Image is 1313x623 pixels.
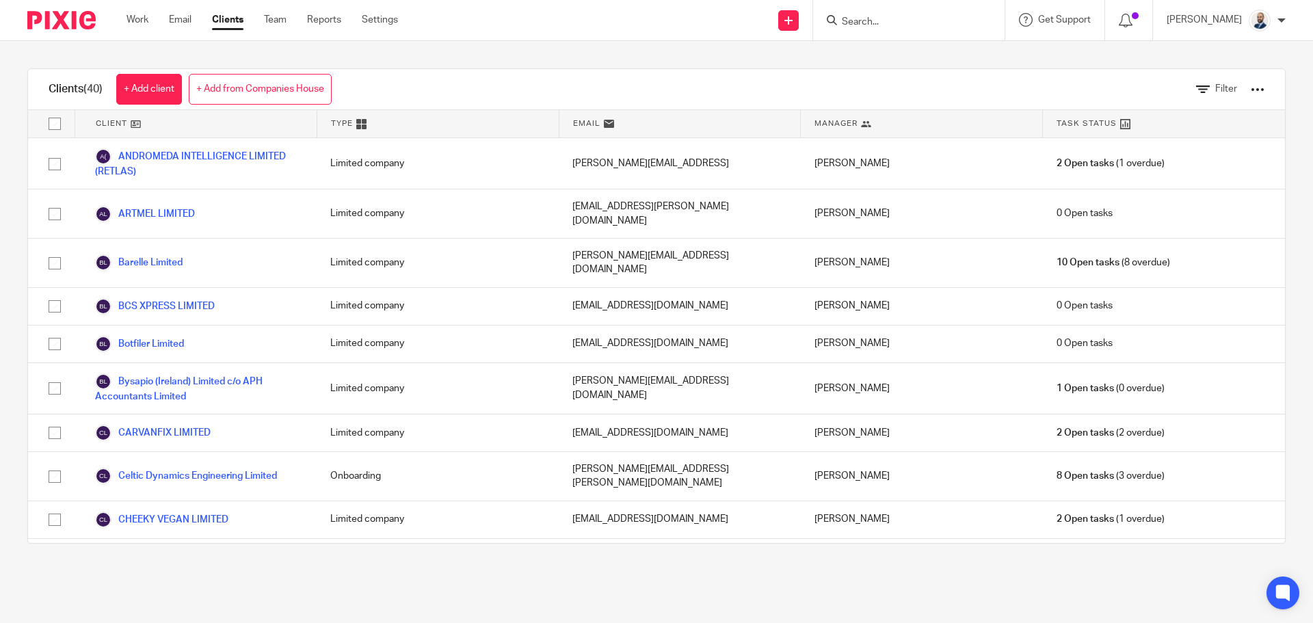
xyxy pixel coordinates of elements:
span: (40) [83,83,103,94]
div: Limited company [317,326,559,362]
div: [PERSON_NAME][EMAIL_ADDRESS][DOMAIN_NAME] [559,239,801,287]
span: 0 Open tasks [1057,299,1113,313]
div: [EMAIL_ADDRESS][DOMAIN_NAME] [559,501,801,538]
span: (3 overdue) [1057,469,1165,483]
img: svg%3E [95,148,111,165]
span: 1 Open tasks [1057,382,1114,395]
img: svg%3E [95,512,111,528]
div: Limited company [317,189,559,238]
img: svg%3E [95,373,111,390]
input: Search [840,16,964,29]
a: CARVANFIX LIMITED [95,425,211,441]
a: + Add client [116,74,182,105]
div: [PERSON_NAME][EMAIL_ADDRESS] [559,138,801,189]
div: [PERSON_NAME][EMAIL_ADDRESS][PERSON_NAME][DOMAIN_NAME] [559,539,801,587]
div: [PERSON_NAME] [801,452,1043,501]
div: Limited company [317,414,559,451]
div: Sole Trader / Self-Assessed [317,539,559,587]
p: [PERSON_NAME] [1167,13,1242,27]
a: Clients [212,13,243,27]
a: + Add from Companies House [189,74,332,105]
a: Celtic Dynamics Engineering Limited [95,468,277,484]
div: [PERSON_NAME] [801,326,1043,362]
span: Email [573,118,600,129]
img: Pixie [27,11,96,29]
span: 0 Open tasks [1057,207,1113,220]
span: (1 overdue) [1057,157,1165,170]
div: Limited company [317,138,559,189]
div: [PERSON_NAME] [801,138,1043,189]
div: [PERSON_NAME][EMAIL_ADDRESS][DOMAIN_NAME] [559,363,801,414]
img: svg%3E [95,206,111,222]
div: Limited company [317,288,559,325]
a: Work [127,13,148,27]
span: Manager [814,118,858,129]
span: Type [331,118,353,129]
span: (8 overdue) [1057,256,1170,269]
div: Onboarding [317,452,559,501]
img: svg%3E [95,468,111,484]
img: svg%3E [95,298,111,315]
span: Filter [1215,84,1237,94]
span: 10 Open tasks [1057,256,1119,269]
a: Reports [307,13,341,27]
a: Barelle Limited [95,254,183,271]
a: Team [264,13,287,27]
div: [PERSON_NAME] [801,363,1043,414]
div: [PERSON_NAME] [801,288,1043,325]
div: [PERSON_NAME] [801,189,1043,238]
span: Client [96,118,127,129]
span: 8 Open tasks [1057,469,1114,483]
span: 2 Open tasks [1057,512,1114,526]
span: 0 Open tasks [1057,336,1113,350]
div: [PERSON_NAME] [801,239,1043,287]
div: Limited company [317,501,559,538]
a: Email [169,13,191,27]
span: 2 Open tasks [1057,157,1114,170]
div: Limited company [317,239,559,287]
span: Task Status [1057,118,1117,129]
a: Bysapio (Ireland) Limited c/o APH Accountants Limited [95,373,303,403]
div: [EMAIL_ADDRESS][DOMAIN_NAME] [559,414,801,451]
div: [PERSON_NAME][EMAIL_ADDRESS][PERSON_NAME][DOMAIN_NAME] [559,452,801,501]
div: [EMAIL_ADDRESS][DOMAIN_NAME] [559,288,801,325]
div: [PERSON_NAME] [801,414,1043,451]
a: Settings [362,13,398,27]
div: [PERSON_NAME] [801,539,1043,587]
input: Select all [42,111,68,137]
span: (1 overdue) [1057,512,1165,526]
div: Limited company [317,363,559,414]
span: Get Support [1038,15,1091,25]
img: svg%3E [95,336,111,352]
a: ANDROMEDA INTELLIGENCE LIMITED (RETLAS) [95,148,303,178]
span: (2 overdue) [1057,426,1165,440]
div: [PERSON_NAME] [801,501,1043,538]
span: (0 overdue) [1057,382,1165,395]
h1: Clients [49,82,103,96]
a: Botfiler Limited [95,336,184,352]
div: [EMAIL_ADDRESS][PERSON_NAME][DOMAIN_NAME] [559,189,801,238]
a: BCS XPRESS LIMITED [95,298,215,315]
img: svg%3E [95,254,111,271]
img: Mark%20LI%20profiler.png [1249,10,1271,31]
div: [EMAIL_ADDRESS][DOMAIN_NAME] [559,326,801,362]
span: 2 Open tasks [1057,426,1114,440]
a: CHEEKY VEGAN LIMITED [95,512,228,528]
img: svg%3E [95,425,111,441]
a: ARTMEL LIMITED [95,206,195,222]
